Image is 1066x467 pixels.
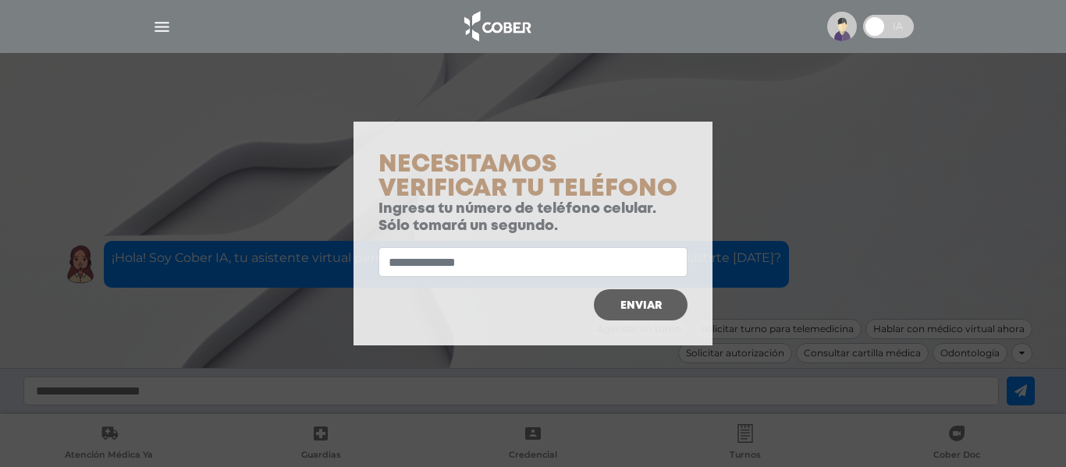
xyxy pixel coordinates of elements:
[456,8,538,45] img: logo_cober_home-white.png
[594,289,688,320] button: Enviar
[620,300,662,311] span: Enviar
[152,17,172,37] img: Cober_menu-lines-white.svg
[378,201,688,235] p: Ingresa tu número de teléfono celular. Sólo tomará un segundo.
[827,12,857,41] img: profile-placeholder.svg
[378,154,677,200] span: Necesitamos verificar tu teléfono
